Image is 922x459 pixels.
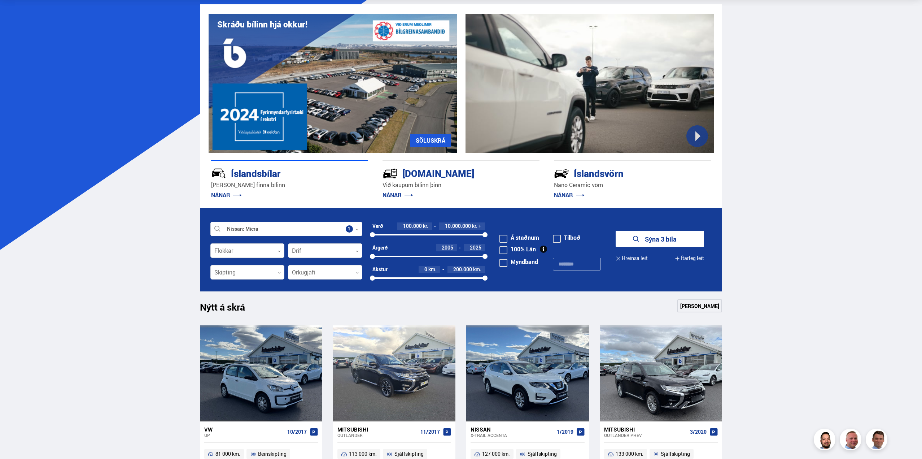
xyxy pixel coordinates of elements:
button: Open LiveChat chat widget [6,3,27,25]
span: 200.000 [453,266,472,273]
span: km. [473,267,481,272]
button: Sýna 3 bíla [616,231,704,247]
span: 10.000.000 [445,222,471,229]
a: NÁNAR [383,191,413,199]
span: km. [428,267,437,272]
span: 1/2019 [557,429,573,435]
h1: Nýtt á skrá [200,302,258,317]
span: 11/2017 [420,429,440,435]
div: Mitsubishi [604,426,687,433]
a: NÁNAR [554,191,585,199]
span: 113 000 km. [349,450,377,458]
label: 100% Lán [499,246,536,252]
img: JRvxyua_JYH6wB4c.svg [211,166,226,181]
img: eKx6w-_Home_640_.png [209,14,457,153]
p: Við kaupum bílinn þinn [383,181,539,189]
div: X-Trail ACCENTA [471,433,554,438]
a: NÁNAR [211,191,242,199]
span: 81 000 km. [215,450,240,458]
span: 10/2017 [287,429,307,435]
img: FbJEzSuNWCJXmdc-.webp [867,430,888,451]
div: Akstur [372,267,388,272]
span: Beinskipting [258,450,287,458]
button: Hreinsa leit [616,250,648,267]
img: nhp88E3Fdnt1Opn2.png [815,430,836,451]
div: Íslandsvörn [554,166,685,179]
div: [DOMAIN_NAME] [383,166,514,179]
p: [PERSON_NAME] finna bílinn [211,181,368,189]
img: -Svtn6bYgwAsiwNX.svg [554,166,569,181]
span: Sjálfskipting [394,450,424,458]
div: Up [204,433,284,438]
p: Nano Ceramic vörn [554,181,711,189]
div: Nissan [471,426,554,433]
span: kr. [423,223,428,229]
span: 2005 [442,244,453,251]
div: Verð [372,223,383,229]
img: tr5P-W3DuiFaO7aO.svg [383,166,398,181]
span: 133 000 km. [616,450,643,458]
button: Ítarleg leit [675,250,704,267]
span: Sjálfskipting [528,450,557,458]
span: 3/2020 [690,429,707,435]
label: Á staðnum [499,235,539,241]
div: Íslandsbílar [211,166,342,179]
div: VW [204,426,284,433]
span: kr. [472,223,477,229]
span: 100.000 [403,222,422,229]
label: Myndband [499,259,538,265]
a: SÖLUSKRÁ [410,134,451,147]
span: 0 [424,266,427,273]
h1: Skráðu bílinn hjá okkur! [217,20,307,29]
img: siFngHWaQ9KaOqBr.png [841,430,862,451]
span: 2025 [470,244,481,251]
div: Outlander [337,433,418,438]
span: Sjálfskipting [661,450,690,458]
span: 127 000 km. [482,450,510,458]
a: [PERSON_NAME] [677,299,722,312]
div: Árgerð [372,245,388,251]
label: Tilboð [553,235,580,241]
div: Mitsubishi [337,426,418,433]
div: Outlander PHEV [604,433,687,438]
span: + [479,223,481,229]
